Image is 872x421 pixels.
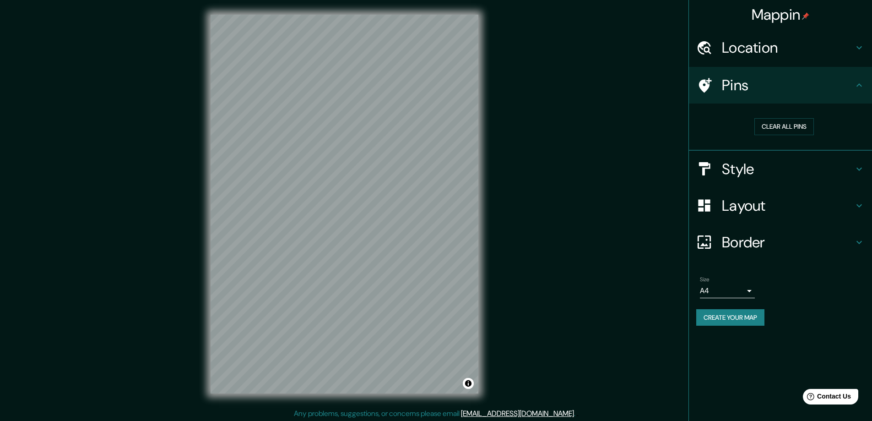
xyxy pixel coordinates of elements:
a: [EMAIL_ADDRESS][DOMAIN_NAME] [461,409,574,418]
button: Clear all pins [754,118,814,135]
button: Toggle attribution [463,378,474,389]
img: pin-icon.png [802,12,809,20]
div: Style [689,151,872,187]
h4: Layout [722,197,854,215]
canvas: Map [211,15,478,394]
div: Pins [689,67,872,104]
h4: Border [722,233,854,252]
div: Border [689,224,872,261]
h4: Mappin [752,5,810,24]
iframe: Help widget launcher [791,385,862,411]
div: . [575,408,577,419]
button: Create your map [696,309,764,326]
label: Size [700,275,710,283]
div: Location [689,29,872,66]
div: . [577,408,579,419]
div: A4 [700,284,755,298]
h4: Style [722,160,854,178]
p: Any problems, suggestions, or concerns please email . [294,408,575,419]
div: Layout [689,187,872,224]
h4: Location [722,38,854,57]
h4: Pins [722,76,854,94]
